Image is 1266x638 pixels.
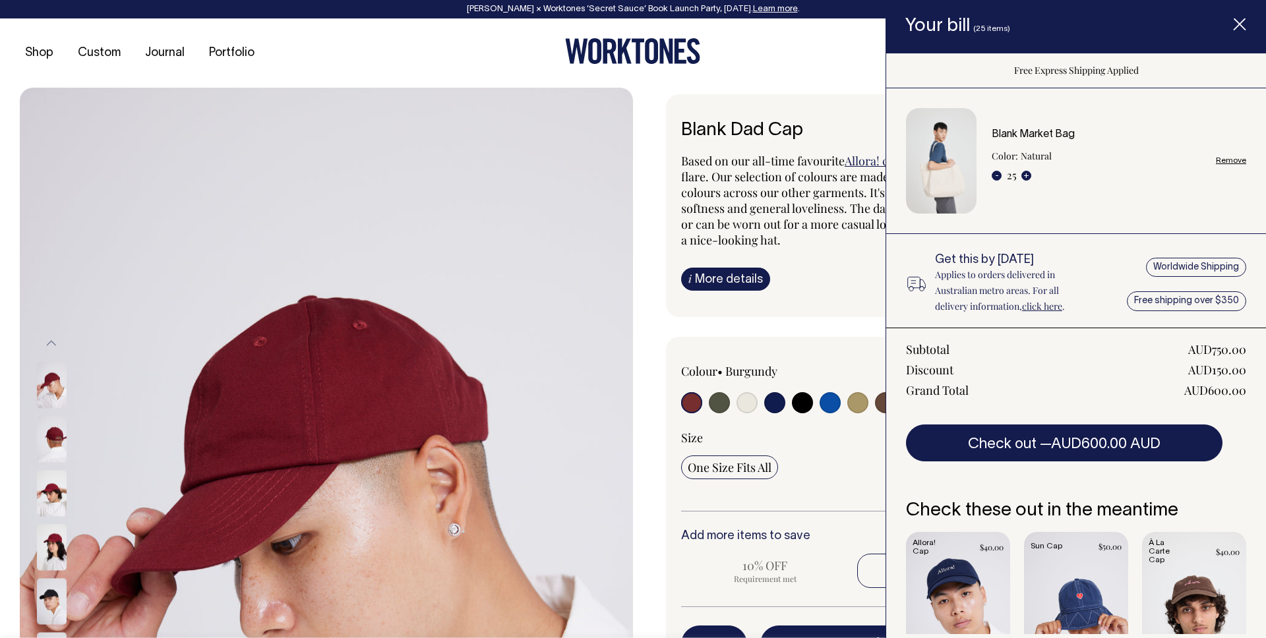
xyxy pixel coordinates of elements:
[725,363,777,379] label: Burgundy
[140,42,190,64] a: Journal
[935,254,1091,267] h6: Get this by [DATE]
[906,501,1246,521] h6: Check these out in the meantime
[204,42,260,64] a: Portfolio
[906,382,969,398] div: Grand Total
[688,573,843,584] span: Requirement met
[1216,156,1246,165] a: Remove
[1021,148,1052,164] dd: Natural
[681,554,849,588] input: 10% OFF Requirement met
[864,558,1019,573] span: 20% OFF
[906,341,950,357] div: Subtotal
[753,5,798,13] a: Learn more
[1188,341,1246,357] div: AUD750.00
[992,171,1002,181] button: -
[37,417,67,463] img: burgundy
[681,363,891,379] div: Colour
[857,554,1025,588] input: 20% OFF Applied
[688,558,843,573] span: 10% OFF
[906,424,1222,461] button: Check out —AUD600.00 AUD
[37,525,67,571] img: burgundy
[973,25,1010,32] span: (25 items)
[717,363,723,379] span: •
[1014,64,1139,76] span: Free Express Shipping Applied
[864,573,1019,584] span: Applied
[1022,300,1062,312] a: click here
[1021,171,1031,181] button: +
[37,579,67,625] img: black
[13,5,1253,14] div: [PERSON_NAME] × Worktones ‘Secret Sauce’ Book Launch Party, [DATE]. .
[992,130,1075,139] a: Blank Market Bag
[845,153,901,169] a: Allora! cap
[1051,438,1160,451] span: AUD600.00 AUD
[688,272,692,285] span: i
[1188,362,1246,378] div: AUD150.00
[37,362,67,409] img: burgundy
[906,108,977,214] img: Blank Market Bag
[20,42,59,64] a: Shop
[992,148,1018,164] dt: Color:
[681,530,1205,543] h6: Add more items to save
[681,455,778,479] input: One Size Fits All
[42,329,61,359] button: Previous
[935,267,1091,314] p: Applies to orders delivered in Australian metro areas. For all delivery information, .
[73,42,126,64] a: Custom
[688,459,771,475] span: One Size Fits All
[681,430,1205,446] div: Size
[681,153,1205,248] span: , we've left these dad caps blank for you to add your own flare. Our selection of colours are mad...
[37,471,67,517] img: burgundy
[681,153,845,169] span: Based on our all-time favourite
[681,121,1205,141] h6: Blank Dad Cap
[1184,382,1246,398] div: AUD600.00
[681,268,770,291] a: iMore details
[906,362,953,378] div: Discount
